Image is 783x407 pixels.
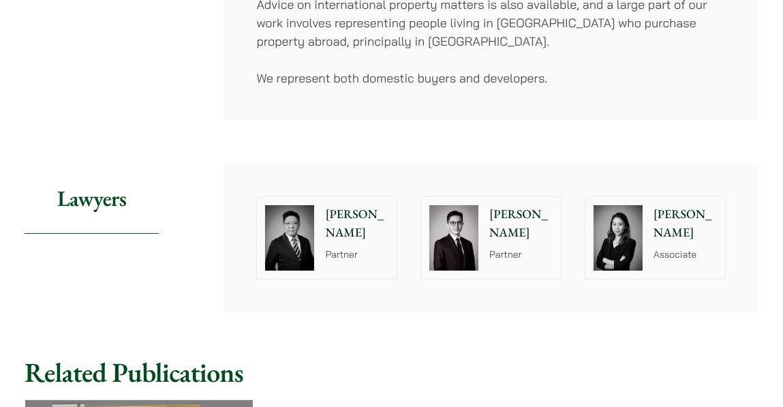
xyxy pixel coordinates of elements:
[654,205,717,242] p: [PERSON_NAME]
[256,196,397,280] a: [PERSON_NAME] Partner
[325,205,388,242] p: [PERSON_NAME]
[489,205,553,242] p: [PERSON_NAME]
[420,196,562,280] a: [PERSON_NAME] Partner
[489,247,553,262] p: Partner
[256,69,726,87] p: We represent both domestic buyers and developers.
[654,247,717,262] p: Associate
[325,247,388,262] p: Partner
[25,356,758,389] h2: Related Publications
[25,164,159,234] h2: Lawyers
[585,196,726,280] a: [PERSON_NAME] Associate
